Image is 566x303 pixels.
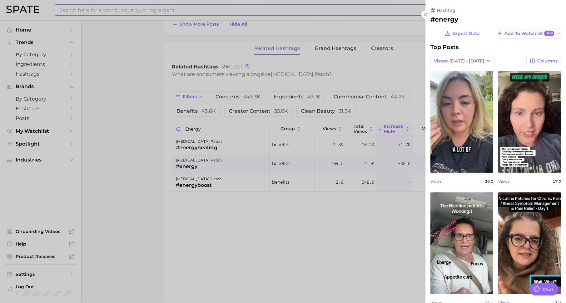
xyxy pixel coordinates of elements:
[553,179,561,184] span: 17.0
[430,179,442,184] span: Views
[453,31,480,36] span: Export Data
[434,58,484,64] span: Views: [DATE] - [DATE]
[430,56,494,66] button: Views: [DATE] - [DATE]
[430,44,459,51] span: Top Posts
[437,7,455,13] span: hashtag
[485,179,493,184] span: 30.0
[537,58,558,64] span: Columns
[443,28,481,39] button: Export Data
[498,179,509,184] span: Views
[497,28,561,39] button: Add to WatchlistNew
[526,56,561,66] button: Columns
[430,16,561,23] h2: #energy
[504,31,554,37] span: Add to Watchlist
[544,31,554,37] span: New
